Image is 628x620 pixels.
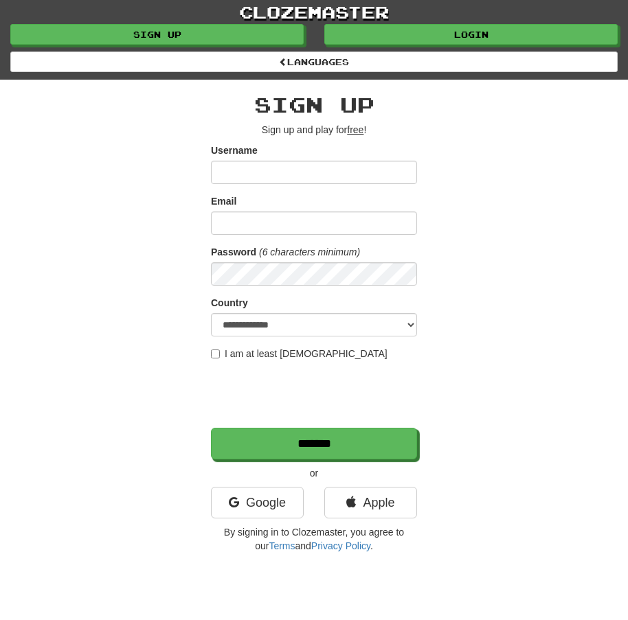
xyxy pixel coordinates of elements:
[10,24,304,45] a: Sign up
[211,367,420,421] iframe: reCAPTCHA
[211,347,388,360] label: I am at least [DEMOGRAPHIC_DATA]
[347,124,363,135] u: free
[211,487,304,518] a: Google
[211,349,220,358] input: I am at least [DEMOGRAPHIC_DATA]
[324,487,417,518] a: Apple
[211,245,256,259] label: Password
[311,540,370,551] a: Privacy Policy
[211,525,417,553] p: By signing in to Clozemaster, you agree to our and .
[211,194,236,208] label: Email
[324,24,618,45] a: Login
[211,123,417,137] p: Sign up and play for !
[10,51,618,72] a: Languages
[259,246,360,257] em: (6 characters minimum)
[269,540,295,551] a: Terms
[211,93,417,116] h2: Sign up
[211,466,417,480] p: or
[211,143,258,157] label: Username
[211,296,248,310] label: Country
